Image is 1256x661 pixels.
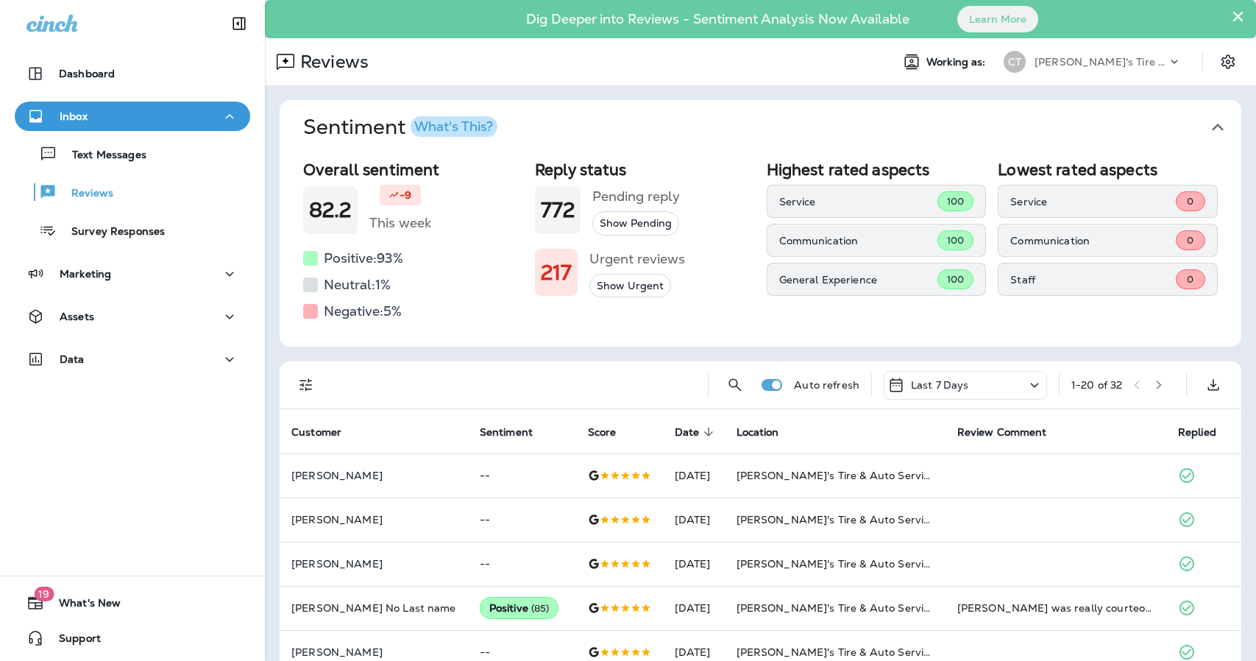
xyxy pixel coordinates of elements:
span: [PERSON_NAME]'s Tire & Auto Service | [GEOGRAPHIC_DATA] [737,469,1059,482]
span: Date [675,426,700,439]
p: Communication [1010,235,1176,247]
div: CT [1004,51,1026,73]
p: Reviews [294,51,369,73]
span: 0 [1187,273,1193,286]
p: Communication [779,235,937,247]
p: Data [60,353,85,365]
span: Location [737,426,779,439]
span: [PERSON_NAME]'s Tire & Auto Service | Laplace [737,601,983,615]
p: Survey Responses [57,225,165,239]
p: Inbox [60,110,88,122]
button: Show Pending [592,211,679,236]
p: [PERSON_NAME] [291,514,456,526]
td: [DATE] [663,453,725,498]
td: [DATE] [663,542,725,586]
h2: Highest rated aspects [767,160,987,179]
span: ( 85 ) [531,602,550,615]
p: [PERSON_NAME] [291,558,456,570]
p: Assets [60,311,94,322]
p: Last 7 Days [911,379,969,391]
p: -9 [400,188,411,202]
h5: Positive: 93 % [324,247,403,270]
p: Dashboard [59,68,115,79]
span: Location [737,425,798,439]
p: Service [1010,196,1176,208]
span: [PERSON_NAME]'s Tire & Auto Service | Ambassador [737,646,1009,659]
p: Auto refresh [794,379,859,391]
button: Reviews [15,177,250,208]
p: Text Messages [57,149,146,163]
button: Data [15,344,250,374]
h5: Neutral: 1 % [324,273,391,297]
h1: Sentiment [303,115,497,140]
button: Filters [291,370,321,400]
p: General Experience [779,274,937,286]
span: 100 [947,195,964,208]
span: 0 [1187,195,1193,208]
p: Staff [1010,274,1176,286]
p: [PERSON_NAME]'s Tire & Auto [1035,56,1167,68]
h1: 82.2 [309,198,352,222]
td: -- [468,453,576,498]
span: 100 [947,234,964,247]
button: SentimentWhat's This? [291,100,1253,155]
p: Marketing [60,268,111,280]
div: What's This? [414,120,493,133]
h5: Urgent reviews [589,247,685,271]
span: 0 [1187,234,1193,247]
button: What's This? [411,116,497,137]
span: Score [588,425,636,439]
button: Inbox [15,102,250,131]
span: Working as: [926,56,989,68]
span: What's New [44,597,121,615]
h1: 217 [541,261,572,285]
span: Sentiment [480,426,533,439]
button: Support [15,623,250,653]
span: Customer [291,426,341,439]
button: Collapse Sidebar [219,9,260,38]
span: [PERSON_NAME]'s Tire & Auto Service | [GEOGRAPHIC_DATA] [737,513,1059,526]
div: Positive [480,597,559,619]
button: Search Reviews [720,370,750,400]
button: Marketing [15,259,250,289]
button: Learn More [957,6,1038,32]
h1: 772 [541,198,575,222]
span: Review Comment [957,425,1066,439]
h5: Negative: 5 % [324,300,402,323]
span: Date [675,425,719,439]
div: SentimentWhat's This? [280,155,1241,347]
span: Customer [291,425,361,439]
h2: Overall sentiment [303,160,523,179]
h5: This week [369,211,431,235]
span: Replied [1178,425,1235,439]
p: Service [779,196,937,208]
td: [DATE] [663,498,725,542]
span: [PERSON_NAME]'s Tire & Auto Service | [PERSON_NAME] [737,557,1035,570]
h2: Lowest rated aspects [998,160,1218,179]
button: Survey Responses [15,215,250,246]
button: Export as CSV [1199,370,1228,400]
button: Close [1231,4,1245,28]
span: Sentiment [480,425,552,439]
button: 19What's New [15,588,250,618]
p: Dig Deeper into Reviews - Sentiment Analysis Now Available [483,17,952,21]
button: Dashboard [15,59,250,88]
h2: Reply status [535,160,755,179]
div: 1 - 20 of 32 [1071,379,1122,391]
span: Replied [1178,426,1216,439]
p: [PERSON_NAME] [291,470,456,481]
span: Score [588,426,617,439]
p: [PERSON_NAME] No Last name [291,602,456,614]
button: Text Messages [15,138,250,169]
td: -- [468,498,576,542]
span: 100 [947,273,964,286]
div: Guy was really courteous and helpful! We have been going to them for years and always get great s... [957,601,1154,615]
button: Settings [1215,49,1241,75]
td: [DATE] [663,586,725,630]
p: Reviews [57,187,113,201]
button: Show Urgent [589,274,671,298]
button: Assets [15,302,250,331]
span: Support [44,632,101,650]
span: Review Comment [957,426,1047,439]
td: -- [468,542,576,586]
